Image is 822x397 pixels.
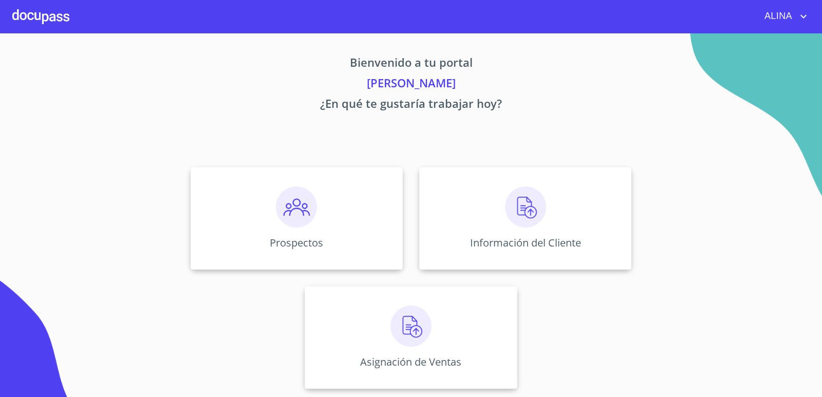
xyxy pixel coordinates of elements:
[360,355,461,369] p: Asignación de Ventas
[95,95,727,116] p: ¿En qué te gustaría trabajar hoy?
[95,54,727,74] p: Bienvenido a tu portal
[757,8,797,25] span: ALINA
[757,8,810,25] button: account of current user
[270,236,323,250] p: Prospectos
[390,306,432,347] img: carga.png
[276,186,317,228] img: prospectos.png
[470,236,581,250] p: Información del Cliente
[505,186,546,228] img: carga.png
[95,74,727,95] p: [PERSON_NAME]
